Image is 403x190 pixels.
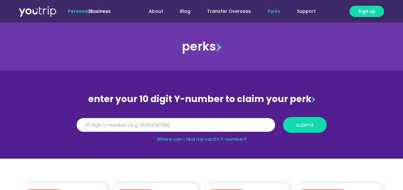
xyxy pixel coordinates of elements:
span: Sign up [358,8,375,15]
a: About [140,5,172,17]
span: Personal [68,8,89,14]
a: Support [289,5,324,17]
div: enter your 10 digit Y-number to claim your perk [73,91,330,107]
a: Perks [259,5,289,17]
span: | [68,8,111,14]
form: Y Number [77,117,327,138]
a: Transfer Overseas [199,5,259,17]
nav: Menu [128,5,324,17]
a: Where can I find my card’s Y-number? [157,136,247,142]
button: submit [283,117,327,133]
input: 10 digit Y-number (e.g. 8123456789) [77,118,275,132]
a: Business [90,8,111,14]
span: submit [296,123,314,127]
a: Sign up [349,6,384,17]
a: Blog [172,5,199,17]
